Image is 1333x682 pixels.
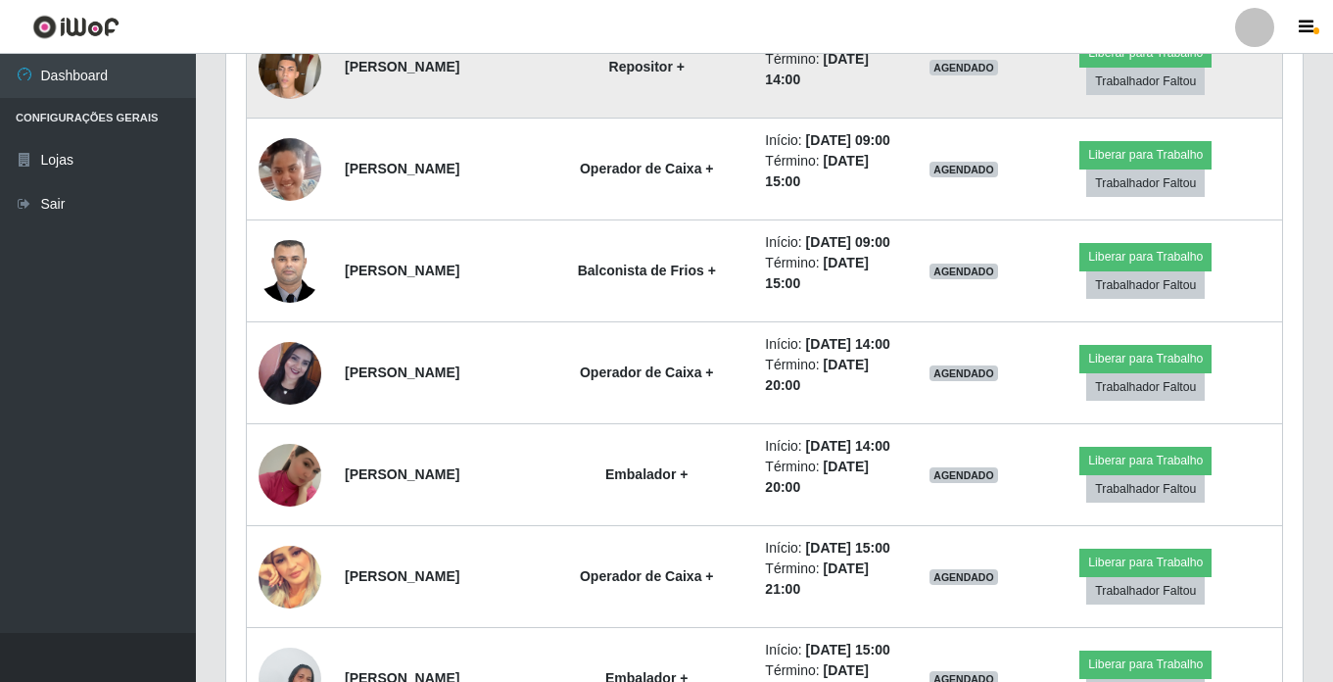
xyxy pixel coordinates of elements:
button: Liberar para Trabalho [1079,141,1212,169]
img: 1741890042510.jpeg [259,419,321,531]
strong: [PERSON_NAME] [345,263,459,278]
li: Início: [765,436,906,457]
li: Término: [765,559,906,600]
li: Término: [765,49,906,90]
time: [DATE] 09:00 [806,234,890,250]
li: Término: [765,253,906,294]
li: Início: [765,538,906,559]
button: Liberar para Trabalho [1079,447,1212,474]
li: Início: [765,130,906,151]
button: Trabalhador Faltou [1086,271,1205,299]
li: Início: [765,334,906,355]
strong: Repositor + [609,59,685,74]
button: Trabalhador Faltou [1086,373,1205,401]
strong: Balconista de Frios + [578,263,716,278]
img: CoreUI Logo [32,15,119,39]
img: 1747246245784.jpeg [259,546,321,609]
span: AGENDADO [929,60,998,75]
time: [DATE] 15:00 [806,540,890,556]
time: [DATE] 09:00 [806,132,890,148]
strong: [PERSON_NAME] [345,466,459,482]
strong: Operador de Caixa + [580,161,714,176]
time: [DATE] 14:00 [806,336,890,352]
button: Trabalhador Faltou [1086,68,1205,95]
img: 1716342468210.jpeg [259,25,321,109]
button: Liberar para Trabalho [1079,549,1212,576]
button: Trabalhador Faltou [1086,475,1205,503]
time: [DATE] 15:00 [806,642,890,658]
span: AGENDADO [929,569,998,585]
span: AGENDADO [929,467,998,483]
time: [DATE] 14:00 [806,438,890,454]
li: Término: [765,457,906,498]
span: AGENDADO [929,365,998,381]
strong: Embalador + [605,466,688,482]
button: Liberar para Trabalho [1079,243,1212,270]
strong: Operador de Caixa + [580,568,714,584]
strong: [PERSON_NAME] [345,568,459,584]
li: Início: [765,640,906,660]
li: Início: [765,232,906,253]
strong: [PERSON_NAME] [345,59,459,74]
button: Trabalhador Faltou [1086,170,1205,197]
strong: [PERSON_NAME] [345,161,459,176]
strong: Operador de Caixa + [580,365,714,380]
span: AGENDADO [929,162,998,177]
img: 1752499690681.jpeg [259,342,321,405]
img: 1723491411759.jpeg [259,134,321,204]
strong: [PERSON_NAME] [345,365,459,380]
li: Término: [765,355,906,396]
span: AGENDADO [929,264,998,279]
button: Liberar para Trabalho [1079,651,1212,678]
button: Liberar para Trabalho [1079,345,1212,372]
li: Término: [765,151,906,192]
img: 1700181176076.jpeg [259,229,321,313]
button: Trabalhador Faltou [1086,577,1205,605]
